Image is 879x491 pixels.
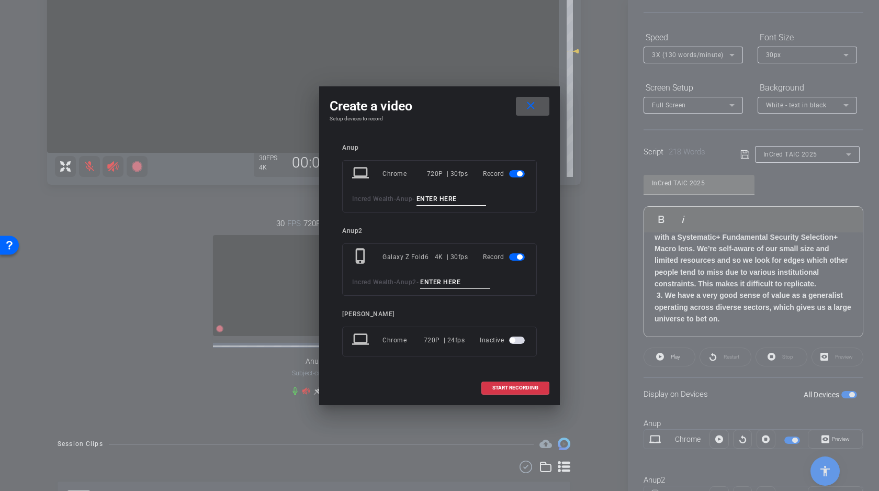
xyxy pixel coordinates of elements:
[382,331,424,350] div: Chrome
[396,278,416,286] span: Anup2
[480,331,527,350] div: Inactive
[396,195,412,203] span: Anup
[342,227,537,235] div: Anup2
[352,278,394,286] span: Incred Wealth
[524,99,537,113] mat-icon: close
[424,331,465,350] div: 720P | 24fps
[394,278,397,286] span: -
[342,144,537,152] div: Anup
[394,195,397,203] span: -
[416,278,419,286] span: -
[352,164,371,183] mat-icon: laptop
[330,97,549,116] div: Create a video
[342,310,537,318] div: [PERSON_NAME]
[412,195,415,203] span: -
[420,276,490,289] input: ENTER HERE
[382,248,435,266] div: Galaxy Z Fold6
[483,164,527,183] div: Record
[492,385,538,390] span: START RECORDING
[382,164,427,183] div: Chrome
[427,164,468,183] div: 720P | 30fps
[352,195,394,203] span: Incred Wealth
[435,248,468,266] div: 4K | 30fps
[330,116,549,122] h4: Setup devices to record
[416,193,487,206] input: ENTER HERE
[483,248,527,266] div: Record
[352,248,371,266] mat-icon: phone_iphone
[352,331,371,350] mat-icon: laptop
[481,382,549,395] button: START RECORDING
